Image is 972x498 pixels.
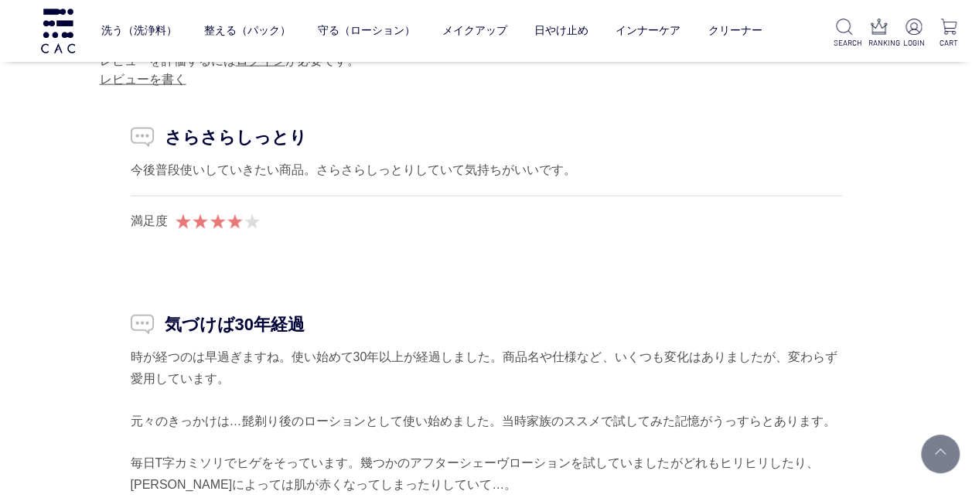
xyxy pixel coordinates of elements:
[834,37,856,49] p: SEARCH
[534,12,588,50] a: 日やけ止め
[101,12,177,50] a: 洗う（洗浄料）
[39,9,77,53] img: logo
[131,159,842,180] div: 今後普段使いしていきたい商品。さらさらしっとりしていて気持ちがいいです。
[131,212,168,230] div: 満足度
[442,12,507,50] a: メイクアップ
[834,19,856,49] a: SEARCH
[318,12,415,50] a: 守る（ローション）
[868,19,890,49] a: RANKING
[937,37,960,49] p: CART
[100,73,186,86] a: レビューを書く
[131,124,842,150] p: さらさらしっとり
[616,12,680,50] a: インナーケア
[708,12,762,50] a: クリーナー
[868,37,890,49] p: RANKING
[902,19,925,49] a: LOGIN
[902,37,925,49] p: LOGIN
[131,312,842,337] p: 気づけば30年経過
[937,19,960,49] a: CART
[204,12,291,50] a: 整える（パック）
